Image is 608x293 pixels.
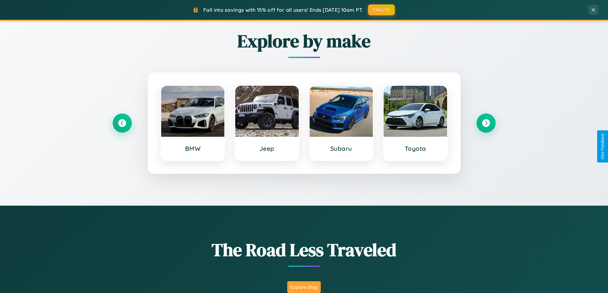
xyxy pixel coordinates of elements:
[168,145,218,152] h3: BMW
[287,281,321,293] button: Explore Blog
[242,145,292,152] h3: Jeep
[113,238,496,262] h1: The Road Less Traveled
[368,4,395,15] button: FALL15
[113,29,496,53] h2: Explore by make
[390,145,441,152] h3: Toyota
[600,134,605,159] div: Give Feedback
[203,7,363,13] span: Fall into savings with 15% off for all users! Ends [DATE] 10am PT.
[316,145,367,152] h3: Subaru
